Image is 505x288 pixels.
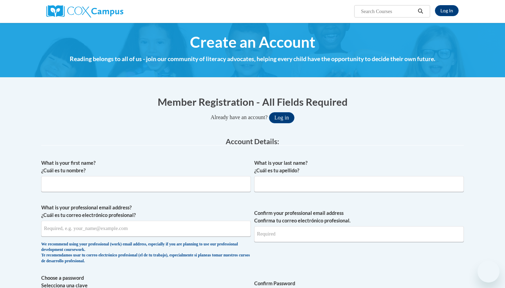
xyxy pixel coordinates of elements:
input: Metadata input [41,176,251,192]
a: Log In [435,5,459,16]
input: Metadata input [254,176,464,192]
input: Search Courses [360,7,415,15]
label: What is your first name? ¿Cuál es tu nombre? [41,159,251,174]
div: We recommend using your professional (work) email address, especially if you are planning to use ... [41,242,251,264]
h4: Reading belongs to all of us - join our community of literacy advocates, helping every child have... [41,55,464,64]
span: Already have an account? [211,114,268,120]
img: Cox Campus [46,5,123,18]
input: Required [254,226,464,242]
span: Create an Account [190,33,315,51]
label: What is your professional email address? ¿Cuál es tu correo electrónico profesional? [41,204,251,219]
button: Log in [269,112,294,123]
iframe: Button to launch messaging window [478,261,500,283]
label: Confirm your professional email address Confirma tu correo electrónico profesional. [254,209,464,224]
label: What is your last name? ¿Cuál es tu apellido? [254,159,464,174]
input: Metadata input [41,221,251,237]
span: Account Details: [226,137,279,146]
button: Search [415,7,426,15]
h1: Member Registration - All Fields Required [41,95,464,109]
